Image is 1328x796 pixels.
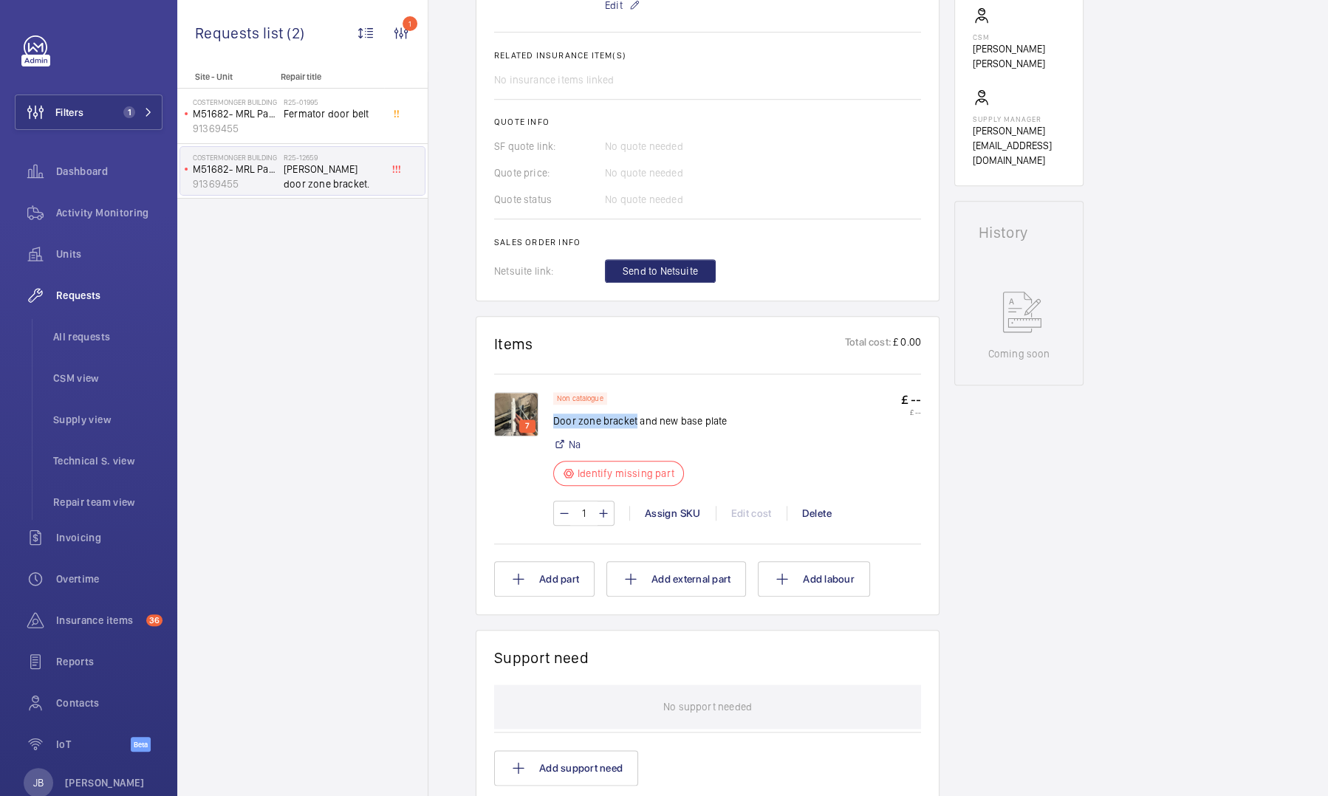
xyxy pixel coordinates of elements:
[53,453,162,468] span: Technical S. view
[973,123,1065,168] p: [PERSON_NAME][EMAIL_ADDRESS][DOMAIN_NAME]
[56,696,162,710] span: Contacts
[193,121,278,136] p: 91369455
[146,614,162,626] span: 36
[53,371,162,385] span: CSM view
[973,32,1065,41] p: CSM
[494,648,589,667] h1: Support need
[494,334,533,353] h1: Items
[284,106,381,121] span: Fermator door belt
[606,561,746,597] button: Add external part
[891,334,921,353] p: £ 0.00
[787,506,846,521] div: Delete
[494,750,638,786] button: Add support need
[193,162,278,176] p: M51682- MRL Passenger Lift Flats 1-2
[901,392,921,408] p: £ --
[557,396,603,401] p: Non catalogue
[623,264,698,278] span: Send to Netsuite
[193,106,278,121] p: M51682- MRL Passenger Lift Flats 1-2
[973,41,1065,71] p: [PERSON_NAME] [PERSON_NAME]
[494,237,921,247] h2: Sales order info
[569,437,581,452] a: Na
[33,775,44,790] p: JB
[193,176,278,191] p: 91369455
[281,72,378,82] p: Repair title
[284,162,381,191] span: [PERSON_NAME] door zone bracket.
[56,530,162,545] span: Invoicing
[56,205,162,220] span: Activity Monitoring
[284,97,381,106] h2: R25-01995
[979,225,1059,240] h1: History
[578,466,674,481] p: Identify missing part
[988,346,1050,361] p: Coming soon
[193,153,278,162] p: Costermonger Building
[15,95,162,130] button: Filters1
[901,408,921,416] p: £ --
[845,334,891,353] p: Total cost:
[494,561,595,597] button: Add part
[494,50,921,61] h2: Related insurance item(s)
[177,72,275,82] p: Site - Unit
[56,737,131,752] span: IoT
[663,685,752,729] p: No support needed
[193,97,278,106] p: Costermonger Building
[53,329,162,344] span: All requests
[53,495,162,509] span: Repair team view
[56,247,162,261] span: Units
[284,153,381,162] h2: R25-12659
[123,106,135,118] span: 1
[131,737,151,752] span: Beta
[53,412,162,427] span: Supply view
[522,419,533,433] p: 7
[65,775,145,790] p: [PERSON_NAME]
[56,164,162,179] span: Dashboard
[758,561,870,597] button: Add labour
[56,613,140,628] span: Insurance items
[605,259,716,283] button: Send to Netsuite
[55,105,83,120] span: Filters
[973,114,1065,123] p: Supply manager
[629,506,716,521] div: Assign SKU
[56,654,162,669] span: Reports
[195,24,287,42] span: Requests list
[494,392,538,436] img: 1758623110443-9c089a28-9f6b-4a8f-8e9d-06a540bf5341
[56,288,162,303] span: Requests
[553,414,728,428] p: Door zone bracket and new base plate
[56,572,162,586] span: Overtime
[494,117,921,127] h2: Quote info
